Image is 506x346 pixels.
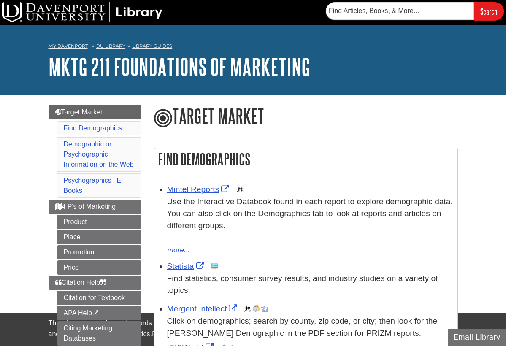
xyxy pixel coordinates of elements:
a: APA Help [57,306,141,320]
p: Find statistics, consumer survey results, and industry studies on a variety of topics. [167,273,453,297]
a: My Davenport [49,43,88,50]
img: Demographics [244,305,251,312]
input: Search [474,2,504,20]
img: DU Library [2,2,162,22]
a: Citation for Textbook [57,291,141,305]
img: Company Information [253,305,260,312]
a: Link opens in new window [167,262,206,270]
a: DU Library [96,43,125,49]
a: Find Demographics [64,124,122,132]
img: Industry Report [261,305,268,312]
span: Target Market [55,108,103,116]
button: more... [167,244,191,256]
h2: Find Demographics [154,148,457,170]
nav: breadcrumb [49,41,458,54]
a: Psychographics | E-Books [64,177,124,194]
a: Promotion [57,245,141,259]
a: Citation Help [49,276,141,290]
img: Demographics [237,186,244,193]
span: Citation Help [55,279,107,286]
a: Demographic or Psychographic Information on the Web [64,141,134,168]
div: Click on demographics; search by county, zip code, or city; then look for the [PERSON_NAME] Demog... [167,315,453,340]
a: Target Market [49,105,141,119]
a: Place [57,230,141,244]
form: Searches DU Library's articles, books, and more [326,2,504,20]
a: 4 P's of Marketing [49,200,141,214]
a: Library Guides [132,43,172,49]
img: Statistics [211,263,218,270]
a: Price [57,260,141,275]
button: Email Library [448,329,506,346]
a: Product [57,215,141,229]
a: MKTG 211 Foundations of Marketing [49,54,310,80]
i: This link opens in a new window [92,311,99,316]
h1: Target Market [154,105,458,129]
span: 4 P's of Marketing [55,203,116,210]
div: Use the Interactive Databook found in each report to explore demographic data. You can also click... [167,196,453,244]
a: Citing Marketing Databases [57,321,141,346]
a: Link opens in new window [167,304,239,313]
a: Link opens in new window [167,185,232,194]
input: Find Articles, Books, & More... [326,2,474,20]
